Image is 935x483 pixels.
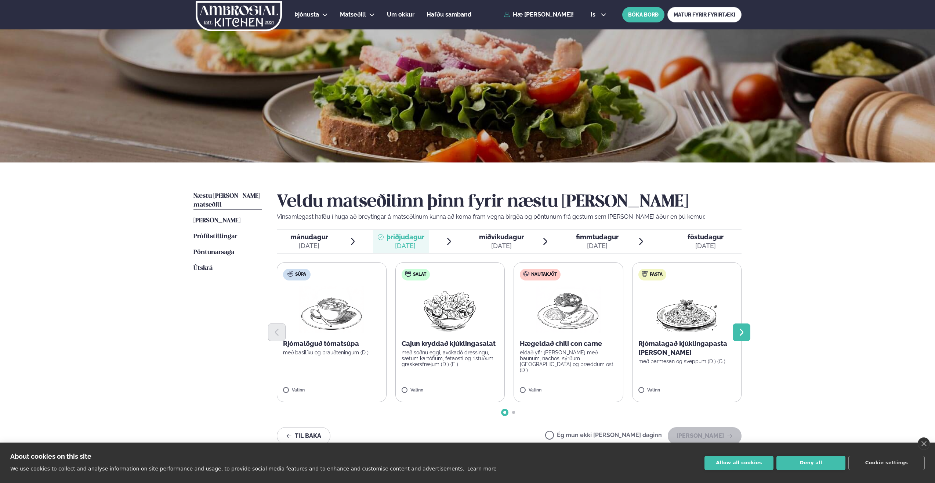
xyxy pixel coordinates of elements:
img: pasta.svg [642,271,648,277]
div: [DATE] [576,241,619,250]
span: is [591,12,598,18]
strong: About cookies on this site [10,452,91,460]
span: Go to slide 2 [512,411,515,414]
span: Prófílstillingar [193,233,237,240]
h2: Veldu matseðilinn þinn fyrir næstu [PERSON_NAME] [277,192,742,212]
a: Útskrá [193,264,213,273]
p: eldað yfir [PERSON_NAME] með baunum, nachos, sýrðum [GEOGRAPHIC_DATA] og bræddum osti (D ) [520,350,617,373]
p: með soðnu eggi, avókadó dressingu, sætum kartöflum, fetaosti og ristuðum graskersfræjum (D ) (E ) [402,350,499,367]
div: [DATE] [290,241,328,250]
div: [DATE] [479,241,524,250]
a: Matseðill [340,10,366,19]
a: Um okkur [387,10,414,19]
p: með parmesan og sveppum (D ) (G ) [638,358,736,364]
span: föstudagur [688,233,724,241]
img: logo [195,1,283,31]
a: Prófílstillingar [193,232,237,241]
button: Cookie settings [848,456,925,470]
img: Curry-Rice-Naan.png [536,286,601,333]
span: Næstu [PERSON_NAME] matseðill [193,193,260,208]
p: Cajun kryddað kjúklingasalat [402,339,499,348]
span: Um okkur [387,11,414,18]
span: [PERSON_NAME] [193,218,240,224]
button: Til baka [277,427,330,445]
p: We use cookies to collect and analyse information on site performance and usage, to provide socia... [10,466,464,472]
a: MATUR FYRIR FYRIRTÆKI [667,7,742,22]
span: Go to slide 1 [503,411,506,414]
button: [PERSON_NAME] [668,427,742,445]
span: Matseðill [340,11,366,18]
img: Soup.png [299,286,364,333]
a: Hafðu samband [427,10,471,19]
p: með basilíku og brauðteningum (D ) [283,350,380,355]
span: mánudagur [290,233,328,241]
img: Spagetti.png [655,286,719,333]
span: Hafðu samband [427,11,471,18]
img: soup.svg [287,271,293,277]
div: [DATE] [688,241,724,250]
span: Þjónusta [294,11,319,18]
a: Learn more [467,466,497,472]
p: Hægeldað chili con carne [520,339,617,348]
button: is [585,12,612,18]
button: Allow all cookies [704,456,773,470]
button: BÓKA BORÐ [622,7,664,22]
span: Pöntunarsaga [193,249,234,255]
p: Vinsamlegast hafðu í huga að breytingar á matseðlinum kunna að koma fram vegna birgða og pöntunum... [277,212,742,221]
button: Previous slide [268,323,286,341]
img: salad.svg [405,271,411,277]
span: Salat [413,272,426,278]
span: Útskrá [193,265,213,271]
span: þriðjudagur [387,233,424,241]
a: close [918,437,930,450]
a: Næstu [PERSON_NAME] matseðill [193,192,262,210]
a: [PERSON_NAME] [193,217,240,225]
button: Next slide [733,323,750,341]
span: miðvikudagur [479,233,524,241]
div: [DATE] [387,241,424,250]
p: Rjómalagað kjúklingapasta [PERSON_NAME] [638,339,736,357]
span: Súpa [295,272,306,278]
a: Hæ [PERSON_NAME]! [504,11,574,18]
span: fimmtudagur [576,233,619,241]
button: Deny all [776,456,845,470]
img: beef.svg [523,271,529,277]
p: Rjómalöguð tómatsúpa [283,339,380,348]
span: Pasta [650,272,663,278]
a: Pöntunarsaga [193,248,234,257]
a: Þjónusta [294,10,319,19]
img: Salad.png [417,286,482,333]
span: Nautakjöt [531,272,557,278]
